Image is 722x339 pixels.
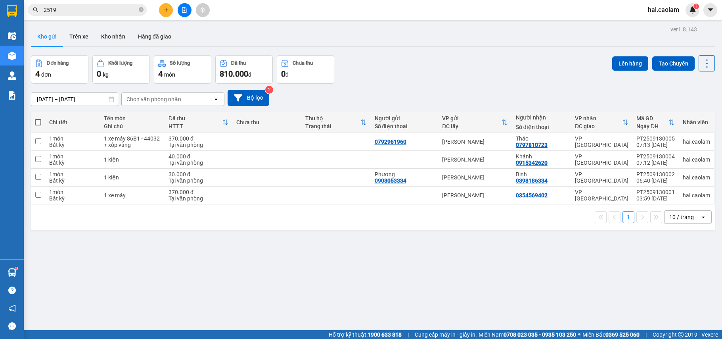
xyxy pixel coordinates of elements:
div: 07:12 [DATE] [636,160,675,166]
div: HTTT [169,123,222,129]
div: Khánh [516,153,567,160]
div: 370.000 đ [169,189,228,195]
button: aim [196,3,210,17]
div: 1 xe máy [104,192,161,198]
button: Khối lượng0kg [92,55,150,84]
button: plus [159,3,173,17]
div: VP [GEOGRAPHIC_DATA] [575,189,628,202]
div: 370.000 đ [169,135,228,142]
button: Tạo Chuyến [652,56,695,71]
div: 1 xe máy 86B1 - 44032 + xốp vàng [104,135,161,148]
span: kg [103,71,109,78]
div: 1 món [49,153,96,160]
div: PT2509130005 [636,135,675,142]
div: Thảo [516,135,567,142]
sup: 1 [15,267,17,270]
div: Bình [516,171,567,177]
button: Chưa thu0đ [277,55,334,84]
button: Hàng đã giao [132,27,178,46]
div: VP [GEOGRAPHIC_DATA] [575,153,628,166]
th: Toggle SortBy [438,112,512,133]
span: Cung cấp máy in - giấy in: [415,330,477,339]
img: solution-icon [8,91,16,100]
button: Trên xe [63,27,95,46]
button: Lên hàng [612,56,648,71]
span: message [8,322,16,330]
div: PT2509130001 [636,189,675,195]
div: Tại văn phòng [169,177,228,184]
button: Bộ lọc [228,90,269,106]
div: hai.caolam [683,139,710,145]
div: Đã thu [169,115,222,121]
div: VP [GEOGRAPHIC_DATA] [575,171,628,184]
div: ĐC lấy [442,123,502,129]
span: 1 [695,4,697,9]
button: file-add [178,3,192,17]
svg: open [700,214,707,220]
span: notification [8,304,16,312]
div: PT2509130002 [636,171,675,177]
button: 1 [622,211,634,223]
span: | [645,330,647,339]
div: 1 kiện [104,174,161,181]
div: Bất kỳ [49,142,96,148]
div: VP gửi [442,115,502,121]
div: Chưa thu [236,119,297,125]
span: đ [285,71,289,78]
div: Tên món [104,115,161,121]
div: Tại văn phòng [169,195,228,202]
img: warehouse-icon [8,268,16,277]
span: search [33,7,38,13]
svg: open [213,96,219,102]
span: 4 [35,69,40,79]
input: Tìm tên, số ĐT hoặc mã đơn [44,6,137,14]
div: hai.caolam [683,192,710,198]
input: Select a date range. [31,93,118,106]
div: 0915342620 [516,160,548,166]
div: Chi tiết [49,119,96,125]
div: ĐC giao [575,123,622,129]
span: đ [248,71,251,78]
div: 06:40 [DATE] [636,177,675,184]
span: plus [163,7,169,13]
span: close-circle [139,6,144,14]
div: 03:59 [DATE] [636,195,675,202]
div: 0398186334 [516,177,548,184]
div: Mã GD [636,115,668,121]
button: caret-down [703,3,717,17]
div: Ngày ĐH [636,123,668,129]
div: Đã thu [231,60,246,66]
button: Đã thu810.000đ [215,55,273,84]
div: hai.caolam [683,174,710,181]
div: Chưa thu [293,60,313,66]
div: Bất kỳ [49,177,96,184]
div: 0908053334 [375,177,406,184]
div: 07:13 [DATE] [636,142,675,148]
div: [PERSON_NAME] [442,174,508,181]
div: [PERSON_NAME] [442,139,508,145]
span: 4 [158,69,163,79]
button: Kho nhận [95,27,132,46]
div: VP nhận [575,115,622,121]
div: Bất kỳ [49,195,96,202]
span: question-circle [8,287,16,294]
span: ⚪️ [578,333,580,336]
img: warehouse-icon [8,52,16,60]
th: Toggle SortBy [165,112,232,133]
span: món [164,71,175,78]
div: Chọn văn phòng nhận [126,95,181,103]
div: Thu hộ [305,115,360,121]
div: 1 món [49,171,96,177]
div: Ghi chú [104,123,161,129]
div: 10 / trang [669,213,694,221]
span: aim [200,7,205,13]
span: | [408,330,409,339]
div: 1 món [49,189,96,195]
div: VP [GEOGRAPHIC_DATA] [575,135,628,148]
div: Người gửi [375,115,435,121]
div: Số điện thoại [516,124,567,130]
div: Tại văn phòng [169,142,228,148]
th: Toggle SortBy [632,112,679,133]
strong: 0369 525 060 [605,331,640,338]
span: 0 [97,69,101,79]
